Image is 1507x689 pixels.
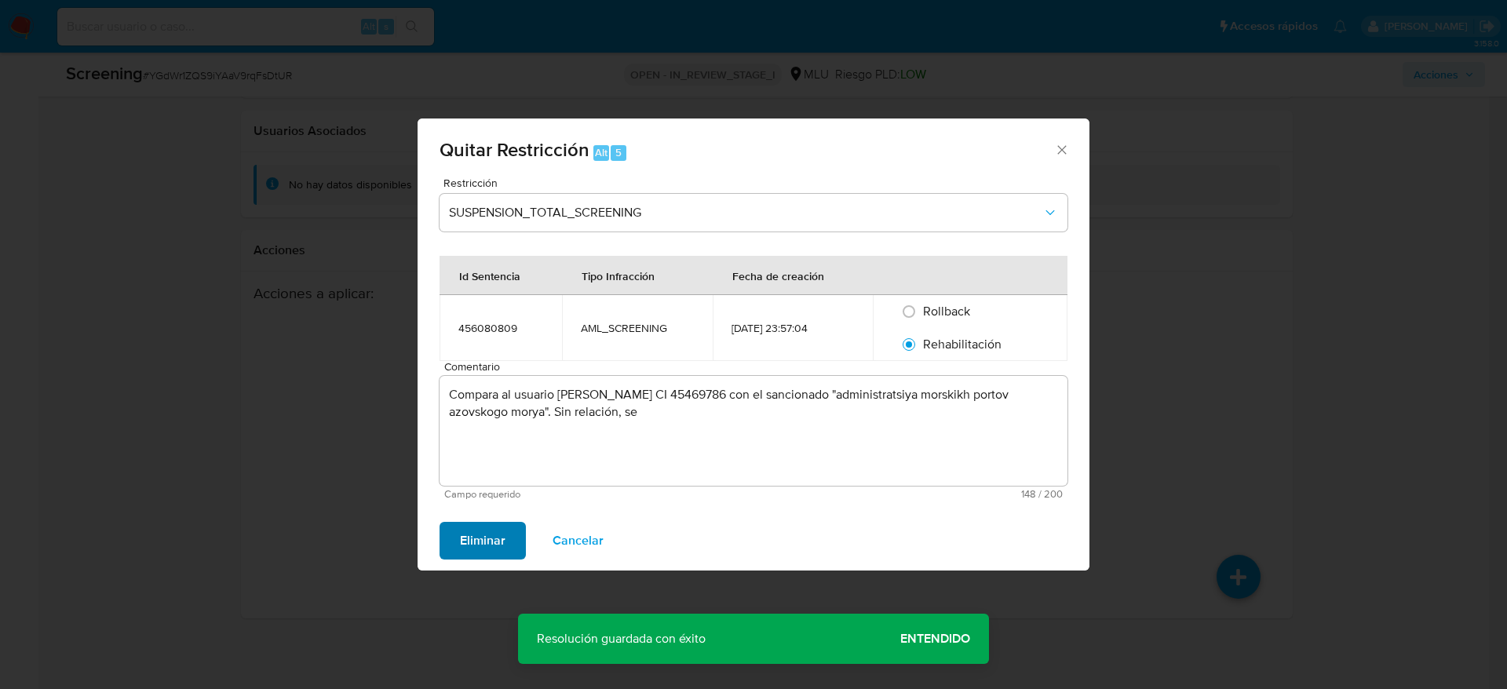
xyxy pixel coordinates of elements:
[440,136,589,163] span: Quitar Restricción
[753,489,1063,499] span: Máximo 200 caracteres
[553,523,604,558] span: Cancelar
[563,257,673,294] div: Tipo Infracción
[460,523,505,558] span: Eliminar
[581,321,694,335] div: AML_SCREENING
[595,145,608,160] span: Alt
[440,257,539,294] div: Id Sentencia
[449,205,1042,221] span: SUSPENSION_TOTAL_SCREENING
[713,257,843,294] div: Fecha de creación
[1054,142,1068,156] button: Cerrar ventana
[458,321,543,335] div: 456080809
[440,194,1067,231] button: Restriction
[923,335,1002,353] span: Rehabilitación
[444,489,753,500] span: Campo requerido
[440,522,526,560] button: Eliminar
[923,302,970,320] span: Rollback
[440,376,1067,486] textarea: Compara al usuario [PERSON_NAME] CI 45469786 con el sancionado "administratsiya morskikh portov a...
[732,321,853,335] div: [DATE] 23:57:04
[532,522,624,560] button: Cancelar
[615,145,622,160] span: 5
[443,177,1071,188] span: Restricción
[444,361,1072,373] span: Comentario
